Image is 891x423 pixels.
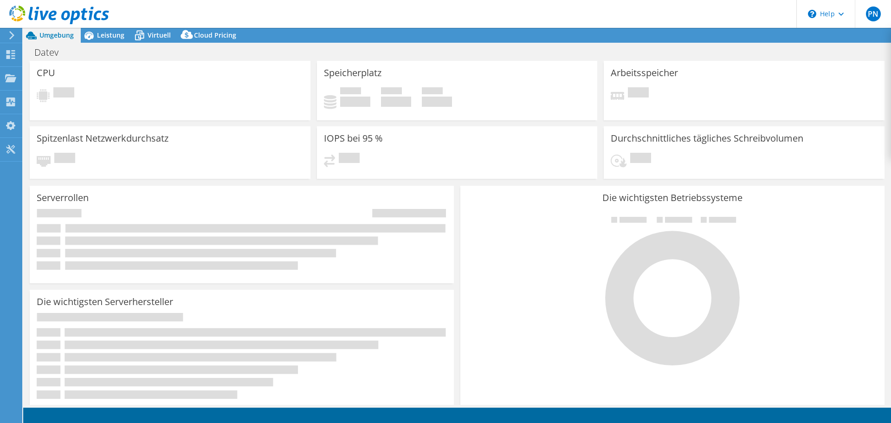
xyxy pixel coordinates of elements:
span: Belegt [340,87,361,97]
h4: 0 GiB [381,97,411,107]
span: Verfügbar [381,87,402,97]
span: PN [866,7,881,21]
h3: Die wichtigsten Betriebssysteme [467,193,878,203]
svg: \n [808,10,816,18]
span: Umgebung [39,31,74,39]
span: Ausstehend [628,87,649,100]
h3: CPU [37,68,55,78]
h3: Speicherplatz [324,68,381,78]
h3: Serverrollen [37,193,89,203]
h3: Durchschnittliches tägliches Schreibvolumen [611,133,803,143]
span: Ausstehend [339,153,360,165]
h3: Spitzenlast Netzwerkdurchsatz [37,133,168,143]
h4: 0 GiB [340,97,370,107]
span: Insgesamt [422,87,443,97]
span: Ausstehend [53,87,74,100]
span: Ausstehend [630,153,651,165]
span: Virtuell [148,31,171,39]
span: Ausstehend [54,153,75,165]
span: Cloud Pricing [194,31,236,39]
span: Leistung [97,31,124,39]
h1: Datev [30,47,73,58]
h3: Die wichtigsten Serverhersteller [37,297,173,307]
h3: Arbeitsspeicher [611,68,678,78]
h4: 0 GiB [422,97,452,107]
h3: IOPS bei 95 % [324,133,383,143]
